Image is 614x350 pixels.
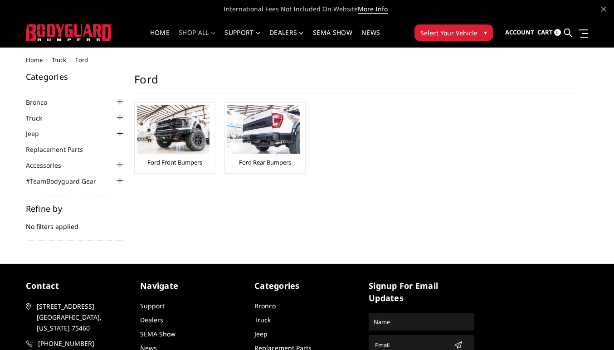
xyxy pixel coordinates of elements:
[254,316,271,324] a: Truck
[26,160,73,170] a: Accessories
[361,29,380,47] a: News
[26,176,107,186] a: #TeamBodyguard Gear
[369,280,474,304] h5: signup for email updates
[254,330,268,338] a: Jeep
[26,97,58,107] a: Bronco
[140,280,245,292] h5: Navigate
[37,301,129,334] span: [STREET_ADDRESS] [GEOGRAPHIC_DATA], [US_STATE] 75460
[254,280,360,292] h5: Categories
[414,24,493,41] button: Select Your Vehicle
[179,29,215,47] a: shop all
[75,56,88,64] span: Ford
[484,28,487,37] span: ▾
[134,73,577,93] h1: Ford
[537,20,561,45] a: Cart 0
[420,28,478,38] span: Select Your Vehicle
[52,56,66,64] a: Truck
[140,316,163,324] a: Dealers
[370,315,473,329] input: Name
[26,204,126,241] div: No filters applied
[26,204,126,213] h5: Refine by
[26,145,94,154] a: Replacement Parts
[26,73,126,81] h5: Categories
[254,301,276,310] a: Bronco
[26,56,43,64] a: Home
[269,29,304,47] a: Dealers
[26,338,131,349] a: [PHONE_NUMBER]
[38,338,131,349] span: [PHONE_NUMBER]
[554,29,561,36] span: 0
[140,330,175,338] a: SEMA Show
[505,28,534,36] span: Account
[224,29,260,47] a: Support
[26,280,131,292] h5: contact
[505,20,534,45] a: Account
[26,24,112,41] img: BODYGUARD BUMPERS
[26,113,54,123] a: Truck
[150,29,170,47] a: Home
[147,158,202,166] a: Ford Front Bumpers
[358,5,388,14] a: More Info
[313,29,352,47] a: SEMA Show
[239,158,291,166] a: Ford Rear Bumpers
[140,301,165,310] a: Support
[537,28,553,36] span: Cart
[26,129,50,138] a: Jeep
